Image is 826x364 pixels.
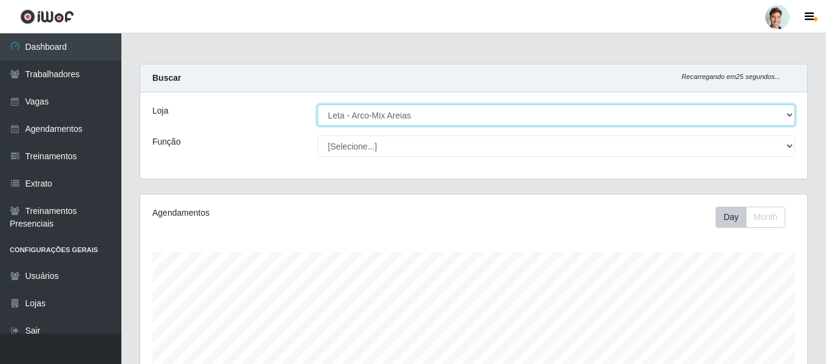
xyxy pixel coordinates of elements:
[20,9,74,24] img: CoreUI Logo
[152,105,168,117] label: Loja
[746,207,785,228] button: Month
[716,207,795,228] div: Toolbar with button groups
[152,136,181,148] label: Função
[716,207,746,228] button: Day
[682,73,780,80] i: Recarregando em 25 segundos...
[152,73,181,83] strong: Buscar
[152,207,410,219] div: Agendamentos
[716,207,785,228] div: First group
